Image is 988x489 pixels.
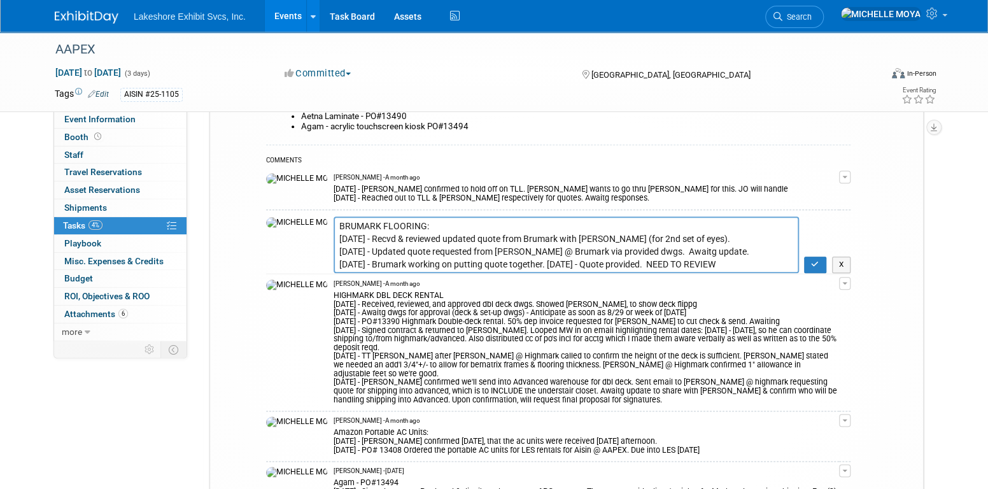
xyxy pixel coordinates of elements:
[54,235,187,252] a: Playbook
[64,114,136,124] span: Event Information
[266,155,850,168] div: COMMENTS
[901,87,936,94] div: Event Rating
[64,167,142,177] span: Travel Reservations
[334,280,420,288] span: [PERSON_NAME] - A month ago
[54,111,187,128] a: Event Information
[54,129,187,146] a: Booth
[266,416,327,428] img: MICHELLE MOYA
[54,323,187,341] a: more
[266,280,327,291] img: MICHELLE MOYA
[54,270,187,287] a: Budget
[55,11,118,24] img: ExhibitDay
[64,291,150,301] span: ROI, Objectives & ROO
[64,150,83,160] span: Staff
[301,111,850,122] li: Aetna Laminate - PO#13490
[266,467,327,478] img: MICHELLE MOYA
[54,217,187,234] a: Tasks4%
[120,88,183,101] div: AISIN #25-1105
[92,132,104,141] span: Booth not reserved yet
[51,38,861,61] div: AAPEX
[334,425,839,455] div: Amazon Portable AC Units: [DATE] - [PERSON_NAME] confirmed [DATE], that the ac units were receive...
[55,87,109,102] td: Tags
[161,341,187,358] td: Toggle Event Tabs
[334,182,839,202] div: [DATE] - [PERSON_NAME] confirmed to hold off on TLL. [PERSON_NAME] wants to go thru [PERSON_NAME]...
[334,288,839,404] div: HIGHMARK DBL DECK RENTAL [DATE] - Received, reviewed, and approved dbl deck dwgs. Showed [PERSON_...
[62,327,82,337] span: more
[832,257,851,273] button: X
[139,341,161,358] td: Personalize Event Tab Strip
[840,7,921,21] img: MICHELLE MOYA
[64,256,164,266] span: Misc. Expenses & Credits
[118,309,128,318] span: 6
[334,416,420,425] span: [PERSON_NAME] - A month ago
[266,217,327,229] img: MICHELLE MOYA
[591,70,750,80] span: [GEOGRAPHIC_DATA], [GEOGRAPHIC_DATA]
[334,467,404,476] span: [PERSON_NAME] - [DATE]
[280,67,356,80] button: Committed
[54,181,187,199] a: Asset Reservations
[334,173,420,182] span: [PERSON_NAME] - A month ago
[54,253,187,270] a: Misc. Expenses & Credits
[123,69,150,78] span: (3 days)
[54,306,187,323] a: Attachments6
[301,122,850,132] li: Agam - acrylic touchscreen kiosk PO#13494
[54,146,187,164] a: Staff
[55,67,122,78] span: [DATE] [DATE]
[64,202,107,213] span: Shipments
[64,132,104,142] span: Booth
[892,68,905,78] img: Format-Inperson.png
[82,67,94,78] span: to
[63,220,102,230] span: Tasks
[64,273,93,283] span: Budget
[64,309,128,319] span: Attachments
[88,90,109,99] a: Edit
[907,69,936,78] div: In-Person
[54,199,187,216] a: Shipments
[765,6,824,28] a: Search
[88,220,102,230] span: 4%
[64,238,101,248] span: Playbook
[134,11,246,22] span: Lakeshore Exhibit Svcs, Inc.
[334,216,799,273] textarea: BRUMARK FLOORING: [DATE] - Updated quote requested from [PERSON_NAME] @ Brumark via provided dwgs...
[266,173,327,185] img: MICHELLE MOYA
[54,164,187,181] a: Travel Reservations
[54,288,187,305] a: ROI, Objectives & ROO
[782,12,812,22] span: Search
[805,66,936,85] div: Event Format
[64,185,140,195] span: Asset Reservations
